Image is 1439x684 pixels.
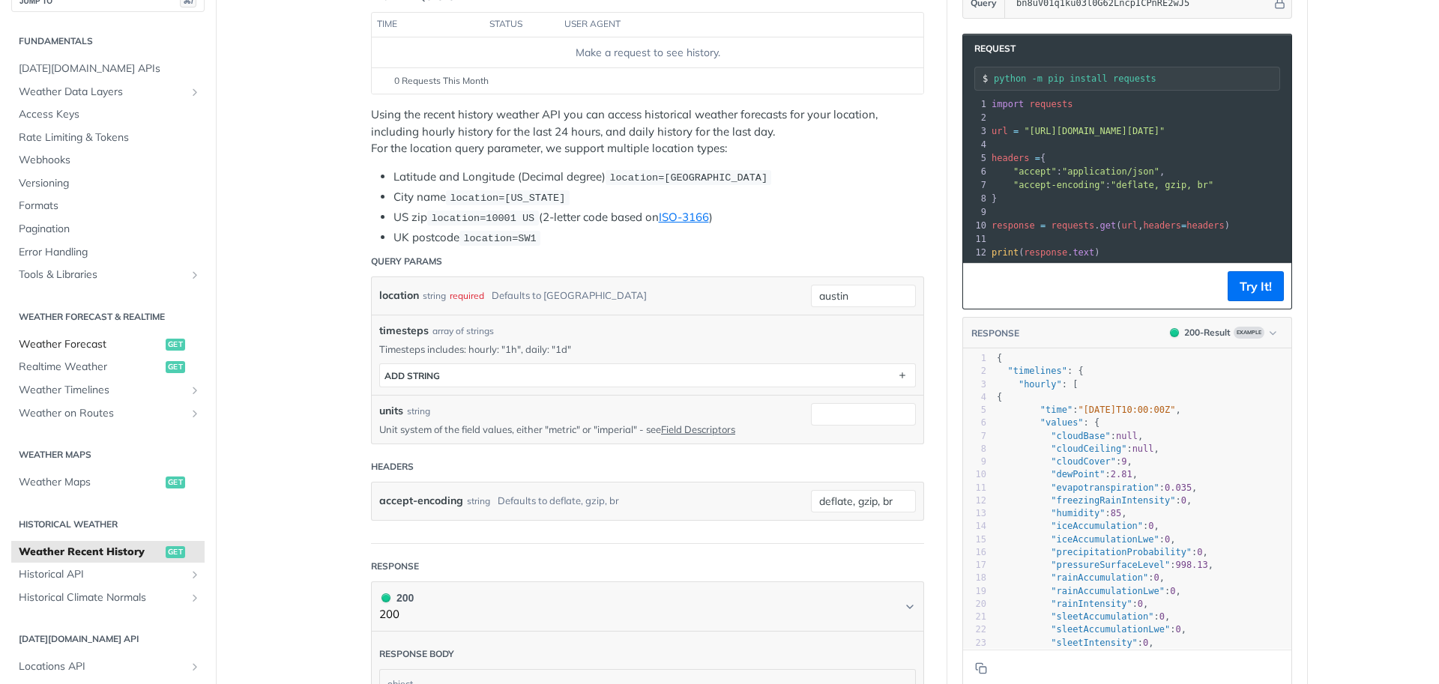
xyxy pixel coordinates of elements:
[379,323,429,339] span: timesteps
[963,611,986,623] div: 21
[371,460,414,473] div: Headers
[379,490,463,512] label: accept-encoding
[189,86,201,98] button: Show subpages for Weather Data Layers
[963,637,986,650] div: 23
[997,444,1159,454] span: : ,
[1051,521,1143,531] span: "iceAccumulation"
[189,569,201,581] button: Show subpages for Historical API
[1051,508,1105,518] span: "humidity"
[19,130,201,145] span: Rate Limiting & Tokens
[11,379,205,402] a: Weather TimelinesShow subpages for Weather Timelines
[407,405,430,418] div: string
[963,365,986,378] div: 2
[1051,431,1110,441] span: "cloudBase"
[371,106,924,157] p: Using the recent history weather API you can access historical weather forecasts for your locatio...
[1078,405,1175,415] span: "[DATE]T10:00:00Z"
[1051,599,1132,609] span: "rainIntensity"
[19,267,185,282] span: Tools & Libraries
[1175,624,1180,635] span: 0
[19,475,162,490] span: Weather Maps
[963,391,986,404] div: 4
[19,337,162,352] span: Weather Forecast
[484,13,559,37] th: status
[1181,220,1186,231] span: =
[963,507,986,520] div: 13
[379,423,788,436] p: Unit system of the field values, either "metric" or "imperial" - see
[997,366,1084,376] span: : {
[381,593,390,602] span: 200
[997,560,1213,570] span: : ,
[992,126,1008,136] span: url
[1100,220,1117,231] span: get
[11,241,205,264] a: Error Handling
[997,521,1159,531] span: : ,
[1035,153,1040,163] span: =
[963,533,986,546] div: 15
[393,169,924,186] li: Latitude and Longitude (Decimal degree)
[609,172,767,184] span: location=[GEOGRAPHIC_DATA]
[1116,431,1138,441] span: null
[372,13,484,37] th: time
[1111,469,1132,479] span: 2.81
[997,392,1002,402] span: {
[992,247,1019,258] span: print
[11,471,205,494] a: Weather Mapsget
[378,45,917,61] div: Make a request to see history.
[1007,366,1067,376] span: "timelines"
[904,601,916,613] svg: Chevron
[19,61,201,76] span: [DATE][DOMAIN_NAME] APIs
[967,42,1016,55] span: Request
[1051,611,1153,622] span: "sleetAccumulation"
[1040,417,1084,428] span: "values"
[166,476,185,488] span: get
[963,178,989,192] div: 7
[189,408,201,420] button: Show subpages for Weather on Routes
[11,103,205,126] a: Access Keys
[994,73,1279,84] input: Request instructions
[1051,456,1116,467] span: "cloudCover"
[963,468,986,481] div: 10
[11,563,205,586] a: Historical APIShow subpages for Historical API
[963,559,986,572] div: 17
[450,193,565,204] span: location=[US_STATE]
[450,285,484,306] div: required
[1051,572,1148,583] span: "rainAccumulation"
[189,661,201,673] button: Show subpages for Locations API
[19,545,162,560] span: Weather Recent History
[11,587,205,609] a: Historical Climate NormalsShow subpages for Historical Climate Normals
[963,111,989,124] div: 2
[997,456,1132,467] span: : ,
[963,572,986,584] div: 18
[1162,325,1284,340] button: 200200-ResultExample
[1052,220,1095,231] span: requests
[19,360,162,375] span: Realtime Weather
[963,378,986,391] div: 3
[963,430,986,443] div: 7
[559,13,893,37] th: user agent
[11,518,205,531] h2: Historical Weather
[1051,444,1126,454] span: "cloudCeiling"
[997,611,1170,622] span: : ,
[1051,624,1170,635] span: "sleetAccumulationLwe"
[19,107,201,122] span: Access Keys
[19,85,185,100] span: Weather Data Layers
[1165,482,1192,493] span: 0.035
[11,149,205,172] a: Webhooks
[997,431,1143,441] span: : ,
[1121,456,1126,467] span: 9
[11,81,205,103] a: Weather Data LayersShow subpages for Weather Data Layers
[19,659,185,674] span: Locations API
[992,220,1230,231] span: . ( , )
[1040,220,1046,231] span: =
[997,508,1127,518] span: : ,
[1024,247,1067,258] span: response
[19,153,201,168] span: Webhooks
[997,638,1154,648] span: : ,
[963,205,989,219] div: 9
[1143,220,1181,231] span: headers
[189,592,201,604] button: Show subpages for Historical Climate Normals
[431,213,534,224] span: location=10001 US
[393,209,924,226] li: US zip (2-letter code based on )
[11,264,205,286] a: Tools & LibrariesShow subpages for Tools & Libraries
[432,324,494,338] div: array of strings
